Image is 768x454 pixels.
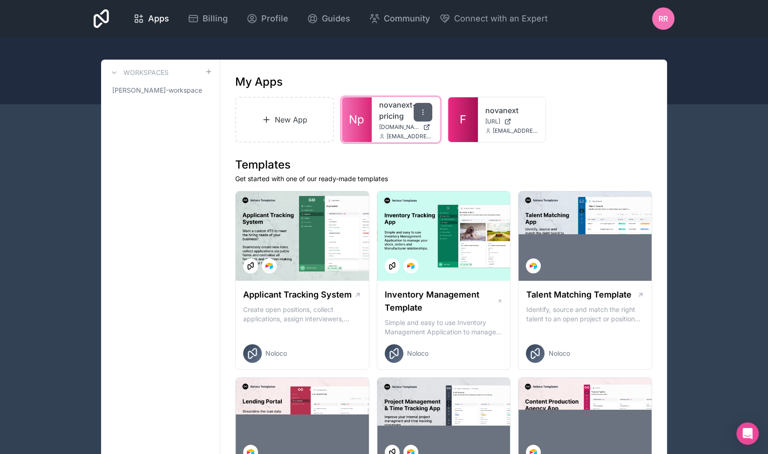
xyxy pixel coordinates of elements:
span: Apps [148,12,169,25]
span: F [460,112,466,127]
span: Connect with an Expert [454,12,548,25]
h1: Inventory Management Template [385,288,496,314]
a: [URL] [485,118,538,125]
p: Get started with one of our ready-made templates [235,174,652,183]
h1: My Apps [235,75,283,89]
a: Np [342,97,372,142]
span: [URL] [485,118,500,125]
img: Airtable Logo [407,262,415,270]
button: Connect with an Expert [439,12,548,25]
a: F [448,97,478,142]
h1: Talent Matching Template [526,288,631,301]
span: Profile [261,12,288,25]
span: Noloco [548,349,570,358]
span: [EMAIL_ADDRESS][DOMAIN_NAME] [493,127,538,135]
a: Billing [180,8,235,29]
div: Open Intercom Messenger [736,422,759,445]
span: Billing [203,12,228,25]
a: [DOMAIN_NAME] [379,123,432,131]
a: New App [235,97,334,142]
a: Community [361,8,437,29]
span: RR [659,13,668,24]
span: Noloco [265,349,287,358]
a: Workspaces [109,67,169,78]
span: Community [384,12,430,25]
img: Airtable Logo [530,262,537,270]
a: [PERSON_NAME]-workspace [109,82,212,99]
a: Apps [126,8,177,29]
span: Np [349,112,364,127]
p: Simple and easy to use Inventory Management Application to manage your stock, orders and Manufact... [385,318,503,337]
img: Airtable Logo [265,262,273,270]
span: [PERSON_NAME]-workspace [112,86,202,95]
p: Identify, source and match the right talent to an open project or position with our Talent Matchi... [526,305,644,324]
span: [EMAIL_ADDRESS][DOMAIN_NAME] [387,133,432,140]
h1: Applicant Tracking System [243,288,352,301]
h3: Workspaces [123,68,169,77]
h1: Templates [235,157,652,172]
a: novanext-pricing [379,99,432,122]
a: novanext [485,105,538,116]
p: Create open positions, collect applications, assign interviewers, centralise candidate feedback a... [243,305,361,324]
a: Profile [239,8,296,29]
span: [DOMAIN_NAME] [379,123,419,131]
a: Guides [299,8,358,29]
span: Guides [322,12,350,25]
span: Noloco [407,349,428,358]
